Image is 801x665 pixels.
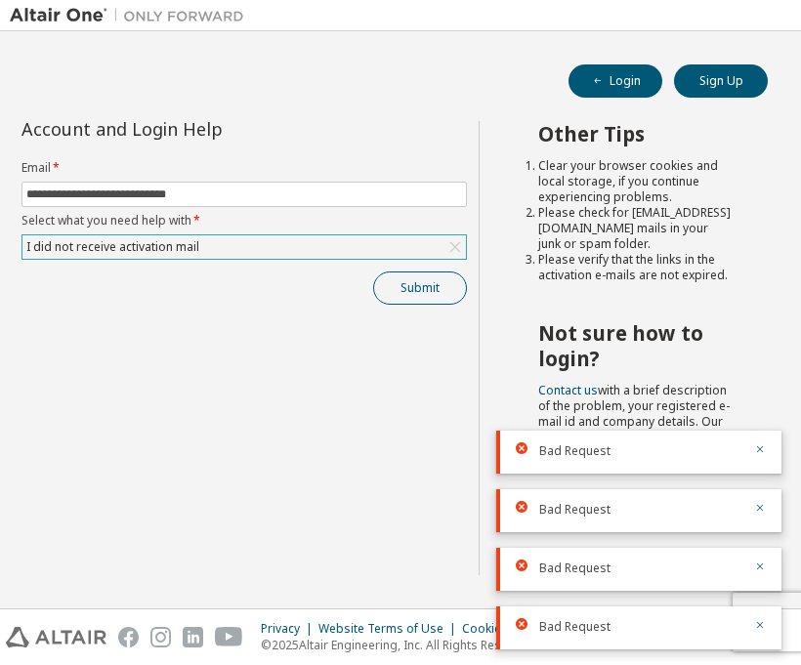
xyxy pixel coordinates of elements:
[22,235,466,259] div: I did not receive activation mail
[462,621,563,637] div: Cookie Consent
[538,121,733,146] h2: Other Tips
[318,621,462,637] div: Website Terms of Use
[538,320,733,372] h2: Not sure how to login?
[538,252,733,283] li: Please verify that the links in the activation e-mails are not expired.
[538,382,598,398] a: Contact us
[674,64,768,98] button: Sign Up
[150,627,171,647] img: instagram.svg
[539,561,611,576] span: Bad Request
[261,621,318,637] div: Privacy
[23,236,202,258] div: I did not receive activation mail
[21,213,467,229] label: Select what you need help with
[21,160,467,176] label: Email
[539,619,611,635] span: Bad Request
[538,382,730,461] span: with a brief description of the problem, your registered e-mail id and company details. Our suppo...
[539,443,611,459] span: Bad Request
[538,158,733,205] li: Clear your browser cookies and local storage, if you continue experiencing problems.
[118,627,139,647] img: facebook.svg
[183,627,203,647] img: linkedin.svg
[215,627,243,647] img: youtube.svg
[539,502,611,518] span: Bad Request
[10,6,254,25] img: Altair One
[6,627,106,647] img: altair_logo.svg
[261,637,563,653] p: © 2025 Altair Engineering, Inc. All Rights Reserved.
[21,121,378,137] div: Account and Login Help
[538,205,733,252] li: Please check for [EMAIL_ADDRESS][DOMAIN_NAME] mails in your junk or spam folder.
[373,271,467,305] button: Submit
[569,64,662,98] button: Login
